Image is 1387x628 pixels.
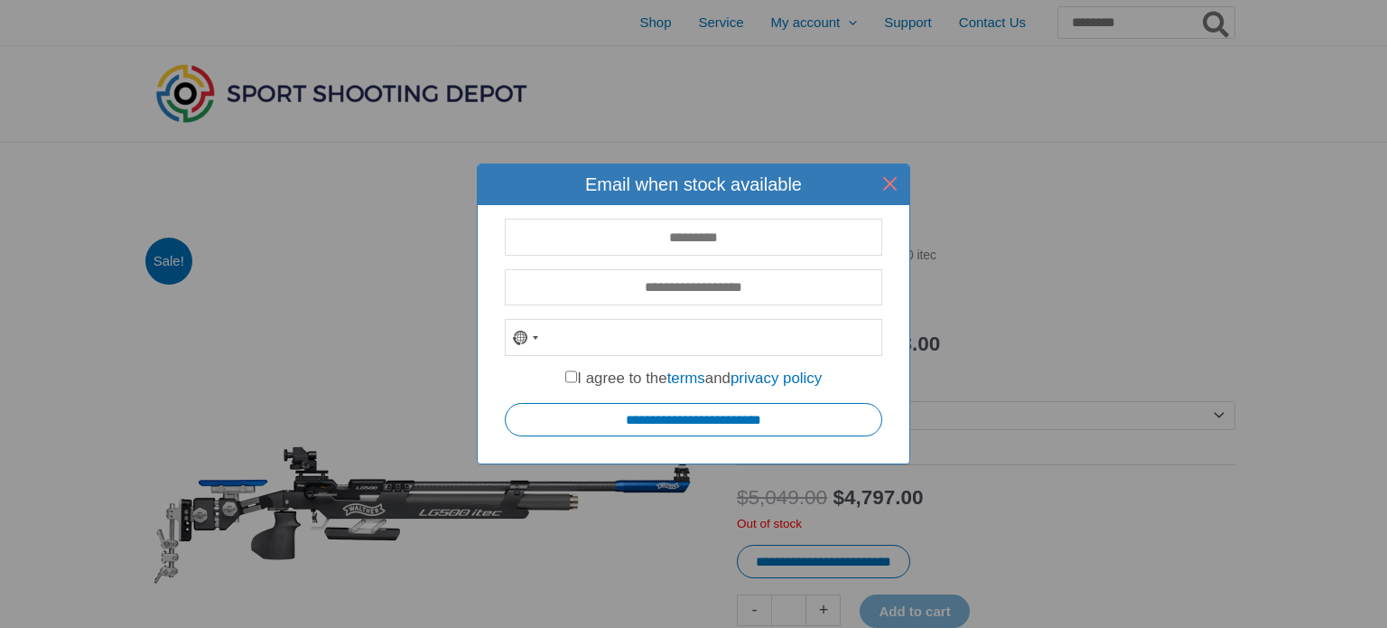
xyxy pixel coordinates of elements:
[491,173,896,195] h4: Email when stock available
[731,370,822,387] a: privacy policy
[565,370,577,382] input: I agree to thetermsandprivacy policy
[667,370,705,387] a: terms
[870,164,910,204] button: Close this dialog
[506,320,547,355] button: Selected country
[565,370,822,387] label: I agree to the and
